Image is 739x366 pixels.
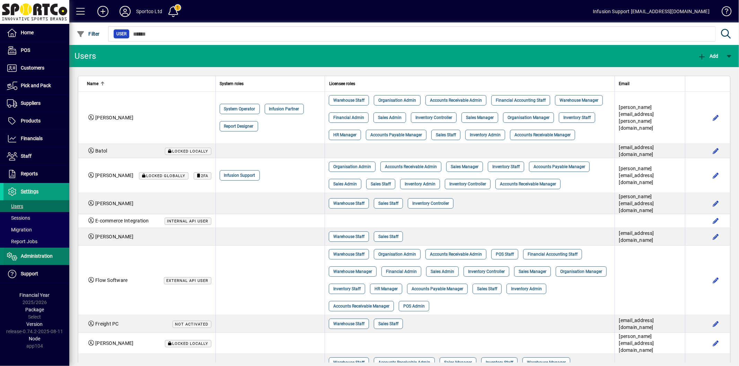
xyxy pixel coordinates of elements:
span: Organisation Admin [333,163,371,170]
span: [PERSON_NAME] [95,115,133,120]
span: Organisation Admin [378,97,416,104]
div: Users [74,51,104,62]
span: Financials [21,136,43,141]
button: Edit [710,275,721,286]
span: Freight PC [95,321,119,327]
button: Edit [710,231,721,242]
span: Node [29,336,41,341]
span: Add [698,53,719,59]
span: Sales Admin [431,268,454,275]
span: Sales Staff [436,131,456,138]
span: Inventory Staff [563,114,591,121]
span: POS Admin [403,303,425,310]
span: Report Designer [224,123,254,130]
span: Inventory Admin [511,285,542,292]
a: POS [3,42,69,59]
span: Sales Admin [378,114,402,121]
span: System roles [220,80,244,88]
span: Organisation Manager [508,114,549,121]
span: Batol [95,148,107,154]
span: Warehouse Staff [333,97,364,104]
span: Name [87,80,98,88]
span: Organisation Manager [560,268,602,275]
button: Edit [710,338,721,349]
button: Edit [710,112,721,123]
a: Report Jobs [3,236,69,247]
div: Name [87,80,211,88]
span: Inventory Admin [405,181,436,187]
button: Edit [710,145,721,156]
span: [PERSON_NAME] [95,201,133,206]
span: [PERSON_NAME] [95,340,133,346]
span: Sales Manager [444,359,472,366]
button: Edit [710,198,721,209]
span: Inventory Controller [468,268,505,275]
span: Accounts Receivable Admin [378,359,430,366]
span: Accounts Payable Manager [412,285,463,292]
span: HR Manager [333,131,357,138]
a: Pick and Pack [3,77,69,94]
span: Inventory Admin [470,131,501,138]
button: Filter [75,28,102,40]
span: Inventory Staff [486,359,513,366]
span: Locked globally [147,174,186,178]
span: Accounts Receivable Manager [333,303,389,310]
span: Pick and Pack [21,83,51,88]
span: Internal API user [167,219,209,223]
a: Users [3,200,69,212]
span: HR Manager [375,285,398,292]
span: Accounts Receivable Manager [500,181,556,187]
span: Inventory Staff [492,163,520,170]
span: Financial Accounting Staff [528,251,578,258]
span: Locked locally [173,149,209,154]
span: Infusion Partner [269,106,299,112]
span: Migration [7,227,32,232]
span: Email [619,80,630,88]
span: Warehouse Manager [333,268,372,275]
span: Administration [21,253,53,259]
app-status-label: Time-based One-time Password (TOTP) Two-factor Authentication (2FA) enabled [188,172,211,179]
span: [PERSON_NAME][EMAIL_ADDRESS][DOMAIN_NAME] [619,166,654,185]
a: Suppliers [3,95,69,112]
span: [PERSON_NAME] [95,173,133,178]
span: Home [21,30,34,35]
span: Not activated [175,322,209,327]
button: Profile [114,5,136,18]
span: Accounts Receivable Manager [514,131,571,138]
span: Inventory Controller [412,200,449,207]
span: Warehouse Staff [333,200,364,207]
a: Migration [3,224,69,236]
span: Warehouse Staff [333,251,364,258]
span: Customers [21,65,44,71]
a: Customers [3,60,69,77]
span: Report Jobs [7,239,37,244]
span: Warehouse Staff [333,233,364,240]
span: Sales Staff [371,181,391,187]
span: Reports [21,171,38,176]
button: Add [92,5,114,18]
span: Inventory Controller [449,181,486,187]
span: [EMAIL_ADDRESS][DOMAIN_NAME] [619,318,654,330]
span: System Operator [224,106,255,112]
button: Add [696,50,720,62]
div: Sportco Ltd [136,6,162,17]
span: Products [21,118,41,123]
span: Sales Staff [378,233,398,240]
span: Sales Manager [451,163,478,170]
span: Suppliers [21,100,41,106]
span: Warehouse Manager [560,97,598,104]
span: [EMAIL_ADDRESS][DOMAIN_NAME] [619,145,654,157]
span: Inventory Controller [415,114,452,121]
a: Knowledge Base [716,1,730,24]
span: Sales Staff [378,200,398,207]
span: User [116,30,126,37]
span: Organisation Admin [378,251,416,258]
span: Locked locally [173,341,209,346]
a: Products [3,112,69,130]
span: Settings [21,189,38,194]
span: Sessions [7,215,30,221]
span: Financial Accounting Staff [496,97,546,104]
span: Accounts Receivable Admin [430,97,482,104]
a: Sessions [3,212,69,224]
span: Sales Staff [378,320,398,327]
